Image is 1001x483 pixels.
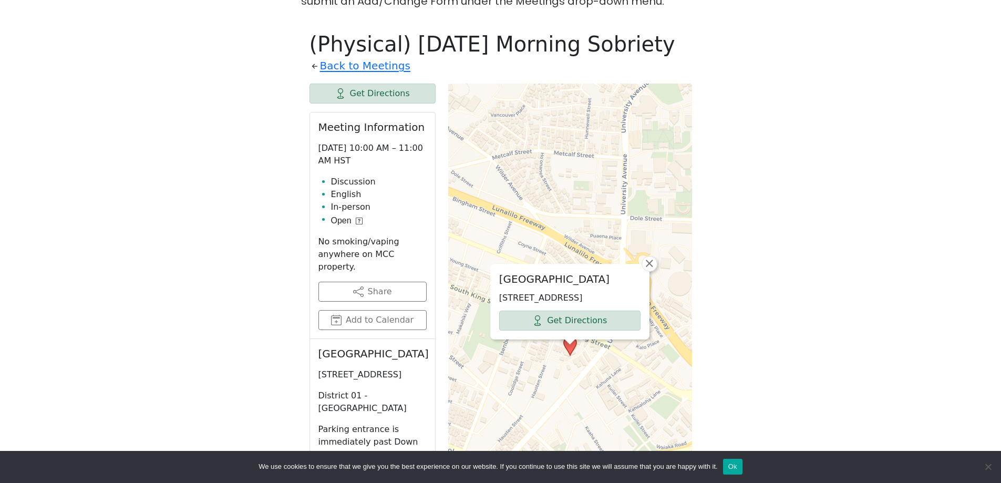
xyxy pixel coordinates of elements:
h1: (Physical) [DATE] Morning Sobriety [309,32,692,57]
p: [STREET_ADDRESS] [499,292,641,304]
span: No [983,461,993,472]
p: District 01 - [GEOGRAPHIC_DATA] [318,389,427,415]
li: In-person [331,201,427,213]
li: Discussion [331,176,427,188]
p: No smoking/vaping anywhere on MCC property. [318,235,427,273]
span: × [644,257,655,270]
span: We use cookies to ensure that we give you the best experience on our website. If you continue to ... [259,461,717,472]
button: Add to Calendar [318,310,427,330]
p: [STREET_ADDRESS] [318,368,427,381]
button: Ok [723,459,742,475]
button: Share [318,282,427,302]
a: Back to Meetings [320,57,410,75]
a: Get Directions [499,311,641,331]
h2: [GEOGRAPHIC_DATA] [318,347,427,360]
a: Close popup [642,256,657,272]
li: English [331,188,427,201]
a: Get Directions [309,84,436,104]
p: [DATE] 10:00 AM – 11:00 AM HST [318,142,427,167]
span: Open [331,214,352,227]
button: Open [331,214,363,227]
h2: Meeting Information [318,121,427,133]
h2: [GEOGRAPHIC_DATA] [499,273,641,285]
